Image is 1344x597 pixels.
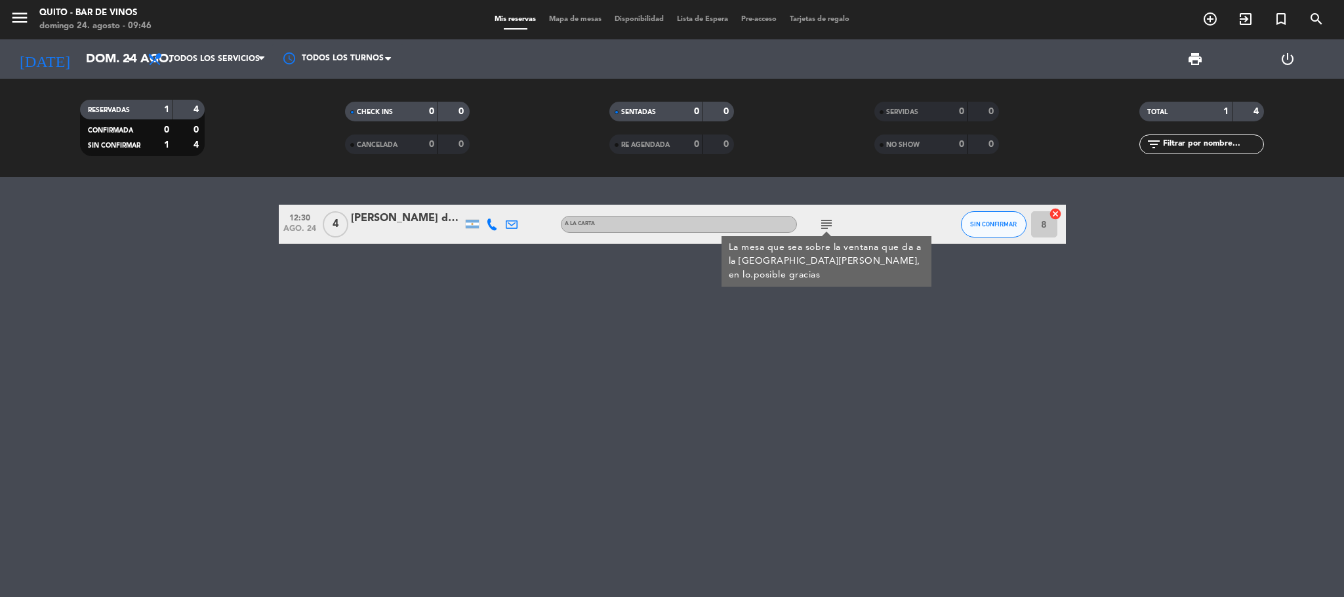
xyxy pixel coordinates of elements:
i: search [1309,11,1324,27]
button: SIN CONFIRMAR [961,211,1027,237]
strong: 0 [723,140,731,149]
span: SIN CONFIRMAR [970,220,1017,228]
i: turned_in_not [1273,11,1289,27]
i: exit_to_app [1238,11,1253,27]
span: Lista de Espera [670,16,735,23]
input: Filtrar por nombre... [1162,137,1263,152]
i: cancel [1049,207,1062,220]
strong: 0 [694,140,699,149]
span: Mis reservas [488,16,542,23]
span: SERVIDAS [886,109,918,115]
i: [DATE] [10,45,79,73]
span: Mapa de mesas [542,16,608,23]
span: NO SHOW [886,142,920,148]
span: ago. 24 [283,224,316,239]
strong: 4 [193,140,201,150]
span: CANCELADA [357,142,397,148]
i: filter_list [1146,136,1162,152]
strong: 0 [723,107,731,116]
strong: 0 [429,140,434,149]
div: Quito - Bar de Vinos [39,7,152,20]
button: menu [10,8,30,32]
span: 12:30 [283,209,316,224]
strong: 0 [429,107,434,116]
span: RESERVADAS [88,107,130,113]
i: subject [819,216,834,232]
i: menu [10,8,30,28]
strong: 0 [458,107,466,116]
strong: 0 [694,107,699,116]
div: domingo 24. agosto - 09:46 [39,20,152,33]
strong: 4 [1253,107,1261,116]
span: SIN CONFIRMAR [88,142,140,149]
span: Pre-acceso [735,16,783,23]
i: add_circle_outline [1202,11,1218,27]
strong: 1 [164,105,169,114]
div: La mesa que sea sobre la ventana que da a la [GEOGRAPHIC_DATA][PERSON_NAME], en lo.posible gracias [728,241,924,282]
strong: 0 [988,140,996,149]
i: arrow_drop_down [122,51,138,67]
span: Disponibilidad [608,16,670,23]
span: TOTAL [1147,109,1168,115]
span: Todos los servicios [169,54,260,64]
strong: 0 [959,107,964,116]
strong: 0 [458,140,466,149]
strong: 4 [193,105,201,114]
span: CHECK INS [357,109,393,115]
div: [PERSON_NAME] del [PERSON_NAME] [351,210,462,227]
strong: 1 [164,140,169,150]
span: print [1187,51,1203,67]
span: CONFIRMADA [88,127,133,134]
strong: 0 [193,125,201,134]
strong: 0 [988,107,996,116]
span: RE AGENDADA [621,142,670,148]
strong: 0 [959,140,964,149]
strong: 0 [164,125,169,134]
i: power_settings_new [1280,51,1295,67]
span: Tarjetas de regalo [783,16,856,23]
span: A LA CARTA [565,221,595,226]
strong: 1 [1223,107,1229,116]
div: LOG OUT [1242,39,1334,79]
span: SENTADAS [621,109,656,115]
span: 4 [323,211,348,237]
